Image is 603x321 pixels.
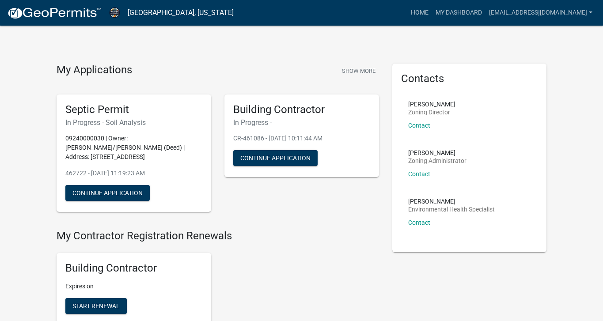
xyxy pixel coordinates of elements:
p: Environmental Health Specialist [408,206,495,212]
a: My Dashboard [432,4,485,21]
h5: Building Contractor [233,103,370,116]
p: 462722 - [DATE] 11:19:23 AM [65,169,202,178]
button: Continue Application [65,185,150,201]
a: [EMAIL_ADDRESS][DOMAIN_NAME] [485,4,596,21]
a: Contact [408,122,430,129]
button: Show More [338,64,379,78]
h5: Building Contractor [65,262,202,275]
a: Contact [408,170,430,177]
h4: My Applications [57,64,132,77]
h4: My Contractor Registration Renewals [57,230,379,242]
button: Start Renewal [65,298,127,314]
p: Zoning Administrator [408,158,466,164]
img: Warren County, Iowa [109,7,121,19]
p: Expires on [65,282,202,291]
h6: In Progress - [233,118,370,127]
span: Start Renewal [72,302,120,310]
p: [PERSON_NAME] [408,198,495,204]
h5: Septic Permit [65,103,202,116]
a: [GEOGRAPHIC_DATA], [US_STATE] [128,5,234,20]
a: Home [407,4,432,21]
p: [PERSON_NAME] [408,101,455,107]
p: [PERSON_NAME] [408,150,466,156]
h5: Contacts [401,72,538,85]
button: Continue Application [233,150,318,166]
p: 09240000030 | Owner: [PERSON_NAME]/[PERSON_NAME] (Deed) | Address: [STREET_ADDRESS] [65,134,202,162]
p: Zoning Director [408,109,455,115]
h6: In Progress - Soil Analysis [65,118,202,127]
p: CR-461086 - [DATE] 10:11:44 AM [233,134,370,143]
a: Contact [408,219,430,226]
